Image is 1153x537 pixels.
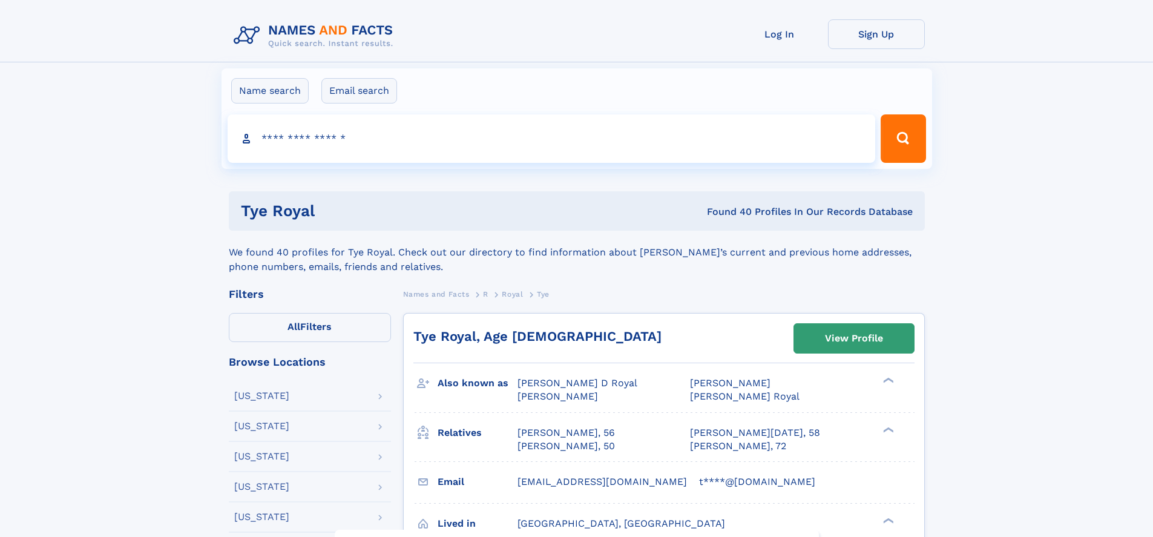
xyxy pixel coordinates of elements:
[321,78,397,104] label: Email search
[438,513,517,534] h3: Lived in
[234,452,289,461] div: [US_STATE]
[537,290,550,298] span: Tye
[234,391,289,401] div: [US_STATE]
[229,289,391,300] div: Filters
[881,114,925,163] button: Search Button
[229,231,925,274] div: We found 40 profiles for Tye Royal. Check out our directory to find information about [PERSON_NAM...
[690,377,770,389] span: [PERSON_NAME]
[511,205,913,219] div: Found 40 Profiles In Our Records Database
[229,357,391,367] div: Browse Locations
[880,516,895,524] div: ❯
[690,426,820,440] a: [PERSON_NAME][DATE], 58
[690,440,786,453] a: [PERSON_NAME], 72
[483,286,488,301] a: R
[517,377,637,389] span: [PERSON_NAME] D Royal
[731,19,828,49] a: Log In
[794,324,914,353] a: View Profile
[229,313,391,342] label: Filters
[517,518,725,529] span: [GEOGRAPHIC_DATA], [GEOGRAPHIC_DATA]
[234,421,289,431] div: [US_STATE]
[517,426,615,440] a: [PERSON_NAME], 56
[828,19,925,49] a: Sign Up
[413,329,662,344] a: Tye Royal, Age [DEMOGRAPHIC_DATA]
[231,78,309,104] label: Name search
[403,286,470,301] a: Names and Facts
[502,290,523,298] span: Royal
[241,203,511,219] h1: Tye Royal
[880,426,895,433] div: ❯
[483,290,488,298] span: R
[517,476,687,487] span: [EMAIL_ADDRESS][DOMAIN_NAME]
[234,482,289,492] div: [US_STATE]
[690,390,800,402] span: [PERSON_NAME] Royal
[438,423,517,443] h3: Relatives
[287,321,300,332] span: All
[880,377,895,384] div: ❯
[517,390,598,402] span: [PERSON_NAME]
[234,512,289,522] div: [US_STATE]
[502,286,523,301] a: Royal
[438,472,517,492] h3: Email
[517,440,615,453] a: [PERSON_NAME], 50
[438,373,517,394] h3: Also known as
[825,325,883,352] div: View Profile
[228,114,876,163] input: search input
[229,19,403,52] img: Logo Names and Facts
